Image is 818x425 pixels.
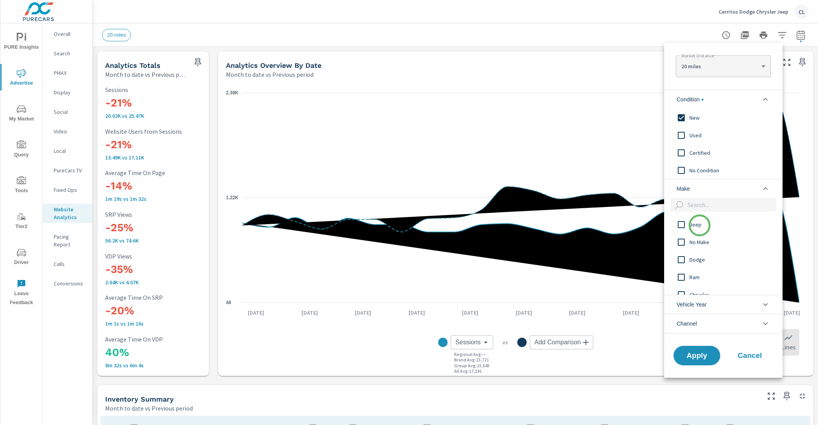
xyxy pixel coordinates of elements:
span: Used [689,131,775,140]
div: Ram [664,268,781,286]
span: Dodge [689,255,775,264]
div: No Condition [664,161,781,179]
span: No Condition [689,166,775,175]
span: Ram [689,273,775,282]
div: No Make [664,233,781,251]
span: Condition [677,90,703,109]
span: Channel [677,314,697,333]
div: Dodge [664,251,781,268]
span: Make [677,179,690,198]
span: No Make [689,237,775,247]
ul: filter options [664,87,783,336]
div: Jeep [664,216,781,233]
input: Search... [684,198,776,212]
span: New [689,113,775,122]
p: 20 miles [681,63,758,70]
span: Vehicle Year [677,295,707,314]
div: Chrysler [664,286,781,303]
span: Cancel [734,352,765,359]
span: Chrysler [689,290,775,299]
span: Apply [681,352,712,359]
div: 20 miles [676,58,770,74]
span: Certified [689,148,775,158]
div: Used [664,126,781,144]
div: New [664,109,781,126]
button: Apply [673,346,720,365]
div: Certified [664,144,781,161]
span: Jeep [689,220,775,229]
button: Cancel [726,346,773,365]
